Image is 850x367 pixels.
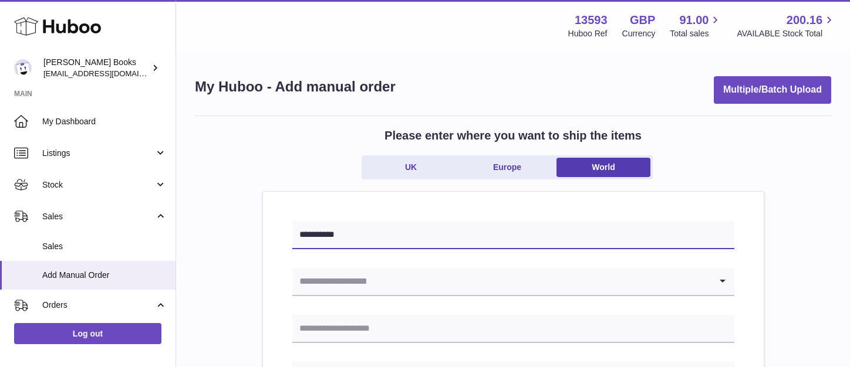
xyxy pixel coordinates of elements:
[42,300,154,311] span: Orders
[460,158,554,177] a: Europe
[556,158,650,177] a: World
[630,12,655,28] strong: GBP
[679,12,709,28] span: 91.00
[670,12,722,39] a: 91.00 Total sales
[42,179,154,191] span: Stock
[737,12,836,39] a: 200.16 AVAILABLE Stock Total
[14,323,161,344] a: Log out
[42,211,154,222] span: Sales
[787,12,822,28] span: 200.16
[42,241,167,252] span: Sales
[575,12,608,28] strong: 13593
[42,148,154,159] span: Listings
[43,57,149,79] div: [PERSON_NAME] Books
[43,69,173,78] span: [EMAIL_ADDRESS][DOMAIN_NAME]
[737,28,836,39] span: AVAILABLE Stock Total
[42,116,167,127] span: My Dashboard
[364,158,458,177] a: UK
[292,268,734,296] div: Search for option
[195,77,396,96] h1: My Huboo - Add manual order
[670,28,722,39] span: Total sales
[568,28,608,39] div: Huboo Ref
[384,128,642,144] h2: Please enter where you want to ship the items
[292,268,711,295] input: Search for option
[622,28,656,39] div: Currency
[714,76,831,104] button: Multiple/Batch Upload
[14,59,32,77] img: info@troybooks.co.uk
[42,270,167,281] span: Add Manual Order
